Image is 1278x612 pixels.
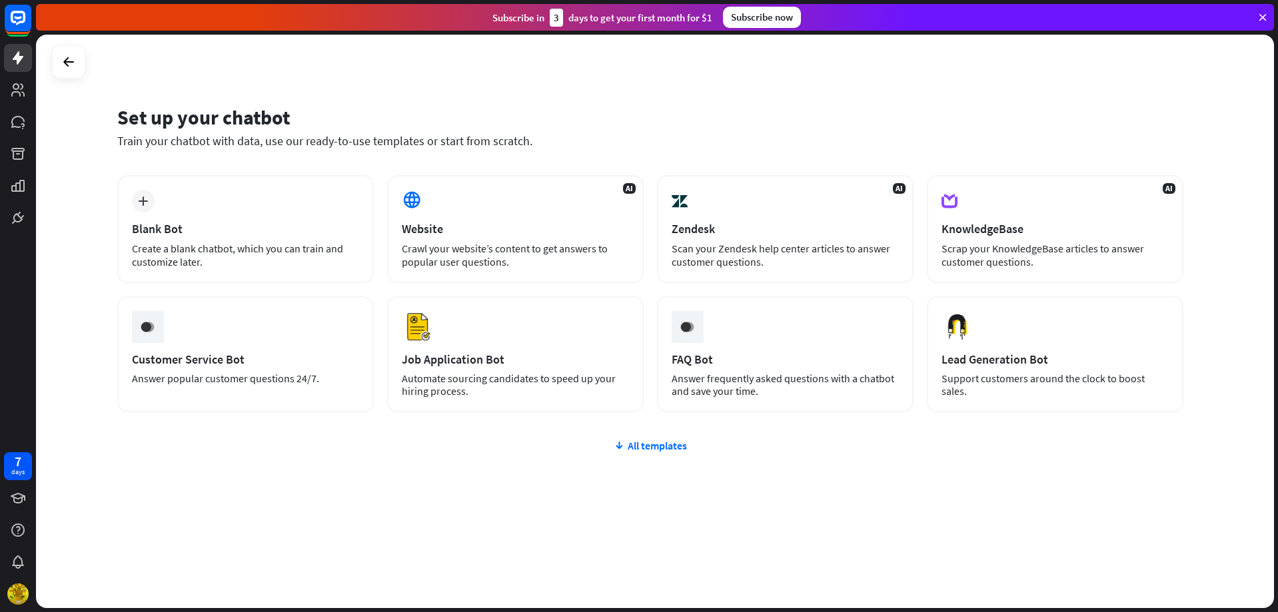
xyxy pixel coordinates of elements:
[623,183,636,194] span: AI
[117,133,1183,149] div: Train your chatbot with data, use our ready-to-use templates or start from scratch.
[132,221,359,236] div: Blank Bot
[15,456,21,467] div: 7
[672,242,899,268] div: Scan your Zendesk help center articles to answer customer questions.
[132,352,359,367] div: Customer Service Bot
[135,314,160,340] img: ceee058c6cabd4f577f8.gif
[4,452,32,480] a: 7 days
[132,242,359,268] div: Create a blank chatbot, which you can train and customize later.
[402,372,629,398] div: Automate sourcing candidates to speed up your hiring process.
[492,9,712,27] div: Subscribe in days to get your first month for $1
[117,439,1183,452] div: All templates
[402,242,629,268] div: Crawl your website’s content to get answers to popular user questions.
[942,372,1169,398] div: Support customers around the clock to boost sales.
[672,372,899,398] div: Answer frequently asked questions with a chatbot and save your time.
[550,9,563,27] div: 3
[117,105,1183,130] div: Set up your chatbot
[942,352,1169,367] div: Lead Generation Bot
[672,221,899,236] div: Zendesk
[1163,183,1175,194] span: AI
[674,314,700,340] img: ceee058c6cabd4f577f8.gif
[942,221,1169,236] div: KnowledgeBase
[893,183,906,194] span: AI
[402,352,629,367] div: Job Application Bot
[11,467,25,477] div: days
[402,221,629,236] div: Website
[723,7,801,28] div: Subscribe now
[942,242,1169,268] div: Scrap your KnowledgeBase articles to answer customer questions.
[138,196,148,206] i: plus
[132,372,359,385] div: Answer popular customer questions 24/7.
[672,352,899,367] div: FAQ Bot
